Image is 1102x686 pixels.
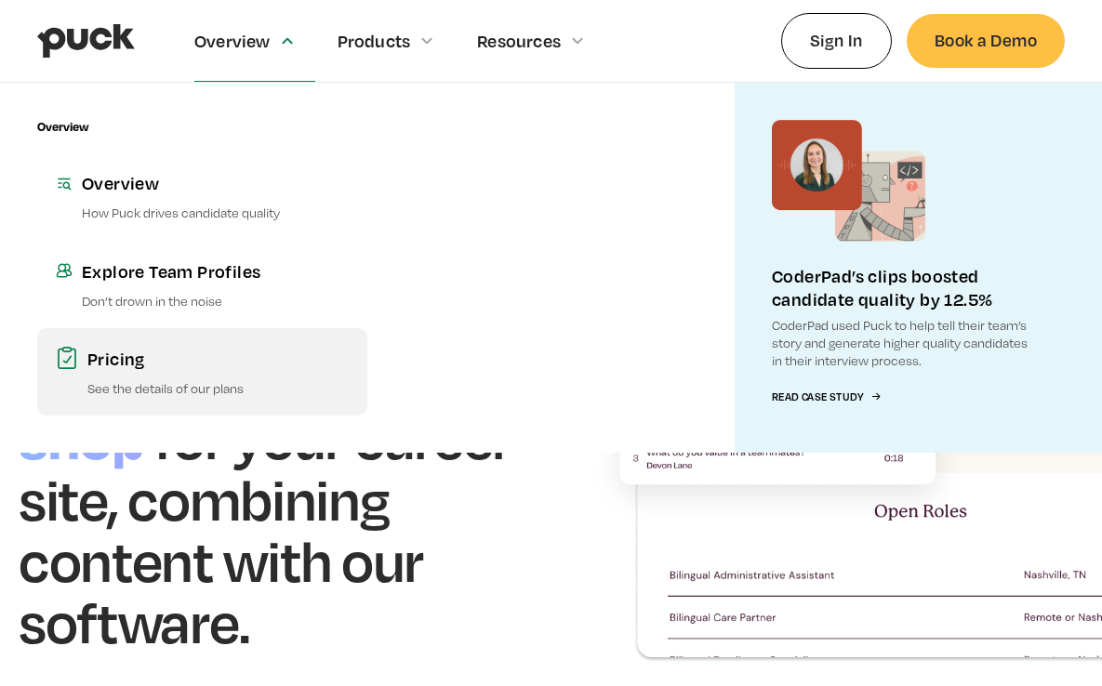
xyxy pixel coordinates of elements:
[781,13,892,68] a: Sign In
[37,241,367,328] a: Explore Team ProfilesDon’t drown in the noise
[338,31,411,51] div: Products
[772,316,1028,370] p: CoderPad used Puck to help tell their team’s story and generate higher quality candidates in thei...
[82,292,349,310] p: Don’t drown in the noise
[37,120,88,134] div: Overview
[772,391,863,403] div: Read Case Study
[907,14,1065,67] a: Book a Demo
[37,328,367,416] a: PricingSee the details of our plans
[735,83,1065,453] a: CoderPad’s clips boosted candidate quality by 12.5%CoderPad used Puck to help tell their team’s s...
[37,152,367,240] a: OverviewHow Puck drives candidate quality
[772,264,1028,310] div: CoderPad’s clips boosted candidate quality by 12.5%
[82,171,349,194] div: Overview
[194,31,271,51] div: Overview
[82,204,349,221] p: How Puck drives candidate quality
[87,379,349,397] p: See the details of our plans
[82,259,349,283] div: Explore Team Profiles
[19,402,511,655] h1: for your career site, combining content with our software.
[477,31,561,51] div: Resources
[87,347,349,370] div: Pricing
